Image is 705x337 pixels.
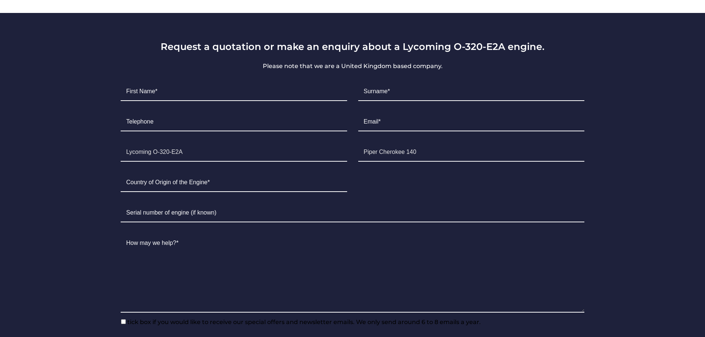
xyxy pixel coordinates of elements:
[358,82,584,101] input: Surname*
[115,62,590,71] p: Please note that we are a United Kingdom based company.
[115,41,590,52] h3: Request a quotation or make an enquiry about a Lycoming O-320-E2A engine.
[358,113,584,131] input: Email*
[358,143,584,162] input: Aircraft
[121,113,347,131] input: Telephone
[121,204,584,222] input: Serial number of engine (if known)
[121,82,347,101] input: First Name*
[126,319,481,326] span: tick box if you would like to receive our special offers and newsletter emails. We only send arou...
[121,173,347,192] input: Country of Origin of the Engine*
[121,319,126,324] input: tick box if you would like to receive our special offers and newsletter emails. We only send arou...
